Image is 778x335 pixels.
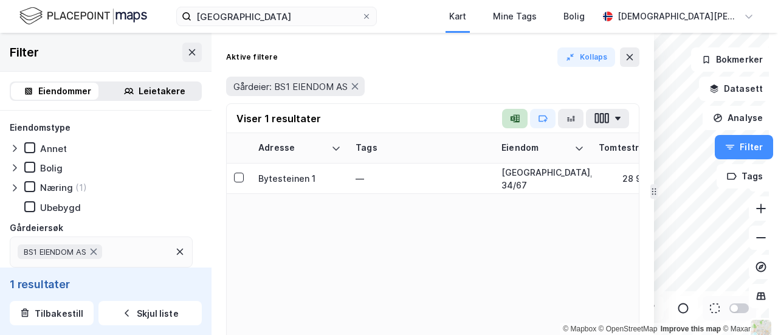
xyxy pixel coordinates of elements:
div: [GEOGRAPHIC_DATA], 34/67 [501,166,584,192]
div: Aktive filtere [226,52,278,62]
button: Kollaps [557,47,615,67]
a: Improve this map [661,325,721,333]
div: Bytesteinen 1 [258,172,341,185]
div: Gårdeiersøk [10,221,63,235]
button: Bokmerker [691,47,773,72]
div: Mine Tags [493,9,537,24]
div: Adresse [258,142,326,154]
button: Datasett [699,77,773,101]
button: Tilbakestill [10,301,94,325]
div: Bolig [40,162,63,174]
div: Eiendommer [38,84,91,98]
div: Eiendom [501,142,570,154]
div: 28 939 ㎡ [599,172,663,185]
div: Tomtestr. [599,142,649,154]
div: Viser 1 resultater [236,111,321,126]
div: Eiendomstype [10,120,71,135]
a: OpenStreetMap [599,325,658,333]
iframe: Chat Widget [717,277,778,335]
div: Næring [40,182,73,193]
div: [DEMOGRAPHIC_DATA][PERSON_NAME] [618,9,739,24]
span: BS1 EIENDOM AS [24,247,86,257]
button: Filter [715,135,773,159]
div: Tags [356,142,487,154]
div: Annet [40,143,67,154]
div: Ubebygd [40,202,81,213]
a: Mapbox [563,325,596,333]
div: Kontrollprogram for chat [717,277,778,335]
button: Analyse [703,106,773,130]
div: Leietakere [139,84,185,98]
span: Gårdeier: BS1 EIENDOM AS [233,81,348,92]
input: Søk på adresse, matrikkel, gårdeiere, leietakere eller personer [191,7,362,26]
div: Kart [449,9,466,24]
button: Skjul liste [98,301,202,325]
img: logo.f888ab2527a4732fd821a326f86c7f29.svg [19,5,147,27]
div: Bolig [563,9,585,24]
div: — [356,169,487,188]
div: 1 resultater [10,277,202,291]
button: Tags [717,164,773,188]
div: (1) [75,182,87,193]
div: Filter [10,43,39,62]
